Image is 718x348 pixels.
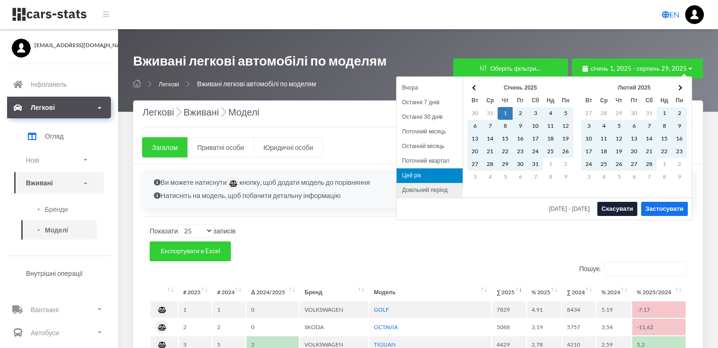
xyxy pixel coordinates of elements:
td: 7829 [492,301,526,318]
a: Юридичні особи [253,137,323,157]
td: 22 [657,145,672,158]
td: 2 [212,319,245,335]
td: 21 [642,145,657,158]
td: 21 [482,145,498,158]
a: OCTAVIA [374,323,398,331]
th: ∑&nbsp;2025: активувати для сортування стовпців за зростанням [492,284,526,300]
td: 1 [178,301,211,318]
td: SKODA [300,319,368,335]
a: Автобуси [7,322,111,343]
th: %&nbsp;2025: активувати для сортування стовпців за зростанням [527,284,561,300]
label: Пошук: [579,261,686,276]
p: Вантажні [31,304,59,315]
th: Сб [528,94,543,107]
button: січень 1, 2025 - серпень 29, 2025 [572,58,703,78]
td: 8 [657,120,672,133]
li: Вчора [397,81,463,95]
td: 13 [626,133,642,145]
img: ... [685,5,704,24]
input: Пошук: [604,261,686,276]
td: 9 [672,171,687,183]
td: 23 [672,145,687,158]
td: 8434 [562,301,596,318]
td: 19 [611,145,626,158]
th: Чт [611,94,626,107]
td: 18 [543,133,558,145]
td: 6 [626,120,642,133]
td: 5 [611,120,626,133]
a: Нові [14,149,104,171]
button: Оберіть фільтри... [453,58,568,78]
td: 31 [482,107,498,120]
p: Вживані [26,177,53,189]
th: Ср [596,94,611,107]
td: 2 [672,158,687,171]
td: 12 [611,133,626,145]
td: 30 [513,158,528,171]
th: Лютий 2025 [596,82,672,94]
span: Бренди [45,204,68,214]
span: Огляд [45,131,64,141]
th: Січень 2025 [482,82,558,94]
th: %&nbsp;2025/2024: активувати для сортування стовпців за зростанням [632,284,685,300]
td: 3 [528,107,543,120]
td: -11,62 [632,319,685,335]
td: 26 [558,145,573,158]
th: Нд [657,94,672,107]
td: 1 [212,301,245,318]
td: 3 [581,171,596,183]
td: 3 [581,120,596,133]
th: Вт [581,94,596,107]
td: 16 [513,133,528,145]
span: [DATE] - [DATE] [549,206,593,212]
td: 2 [513,107,528,120]
td: 30 [626,107,642,120]
th: Сб [642,94,657,107]
td: 24 [581,158,596,171]
label: Показати записів [150,224,236,238]
li: Довільний період [397,183,463,198]
button: Застосувати [641,202,687,216]
th: %&nbsp;2024: активувати для сортування стовпців за зростанням [597,284,631,300]
td: 10 [581,133,596,145]
td: 27 [581,107,596,120]
a: EN [658,5,683,24]
p: Легкові [31,101,55,113]
td: 19 [558,133,573,145]
a: Моделі [21,220,97,240]
td: 0 [246,301,299,318]
td: 15 [498,133,513,145]
td: 14 [482,133,498,145]
th: Ср [482,94,498,107]
td: 7 [642,120,657,133]
td: 10 [528,120,543,133]
td: 12 [558,120,573,133]
th: Пт [626,94,642,107]
td: 25 [596,158,611,171]
td: -7,17 [632,301,685,318]
td: 17 [581,145,596,158]
td: 22 [498,145,513,158]
li: Цей рік [397,168,463,183]
a: Інфопанель [7,74,111,95]
td: 4 [596,171,611,183]
th: Чт [498,94,513,107]
td: 3,19 [527,319,561,335]
td: 2 [178,319,211,335]
p: Інфопанель [31,78,67,90]
li: Поточний місяць [397,124,463,139]
a: [EMAIL_ADDRESS][DOMAIN_NAME] [12,39,106,50]
td: 2 [672,107,687,120]
td: 29 [498,158,513,171]
td: 8 [498,120,513,133]
td: 29 [611,107,626,120]
select: Показатизаписів [178,224,213,238]
td: 5757 [562,319,596,335]
button: Скасувати [597,202,637,216]
a: Вантажні [7,298,111,320]
td: 9 [513,120,528,133]
td: 14 [642,133,657,145]
button: Експортувати в Excel [150,241,231,261]
td: 18 [596,145,611,158]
